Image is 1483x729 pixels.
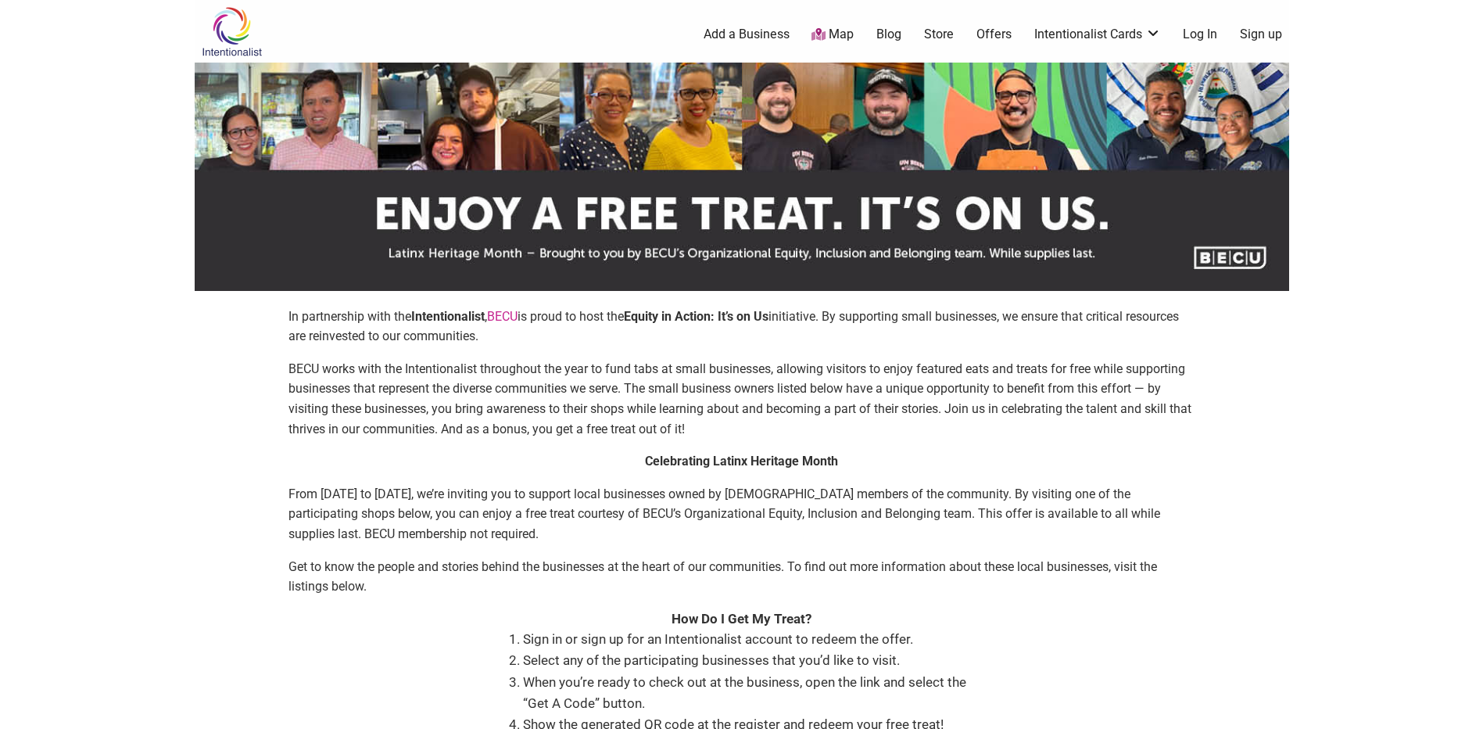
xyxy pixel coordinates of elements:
[811,26,854,44] a: Map
[924,26,954,43] a: Store
[288,307,1195,347] p: In partnership with the , is proud to host the initiative. By supporting small businesses, we ens...
[624,309,768,324] strong: Equity in Action: It’s on Us
[523,629,976,650] li: Sign in or sign up for an Intentionalist account to redeem the offer.
[523,672,976,714] li: When you’re ready to check out at the business, open the link and select the “Get A Code” button.
[1240,26,1282,43] a: Sign up
[288,484,1195,544] p: From [DATE] to [DATE], we’re inviting you to support local businesses owned by [DEMOGRAPHIC_DATA]...
[195,63,1289,291] img: sponsor logo
[487,309,518,324] a: BECU
[1034,26,1161,43] a: Intentionalist Cards
[645,454,838,469] strong: Celebrating Latinx Heritage Month
[704,26,790,43] a: Add a Business
[976,26,1012,43] a: Offers
[195,6,269,57] img: Intentionalist
[672,611,811,627] strong: How Do I Get My Treat?
[876,26,901,43] a: Blog
[1183,26,1217,43] a: Log In
[288,359,1195,439] p: BECU works with the Intentionalist throughout the year to fund tabs at small businesses, allowing...
[523,650,976,671] li: Select any of the participating businesses that you’d like to visit.
[411,309,485,324] strong: Intentionalist
[288,557,1195,597] p: Get to know the people and stories behind the businesses at the heart of our communities. To find...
